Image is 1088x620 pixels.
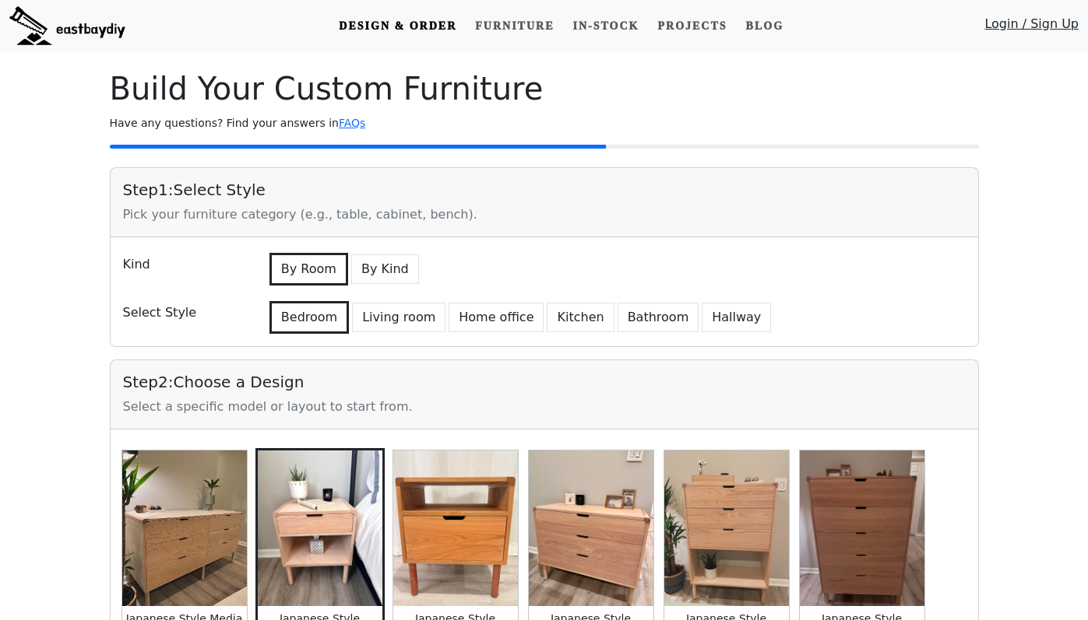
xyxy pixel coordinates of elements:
[258,450,382,606] img: Japanese Style Nightstand / Bedside Table
[110,117,366,129] small: Have any questions? Find your answers in
[800,450,924,606] img: Japanese Style Dresser /w 5-drawer | Boy Dresser
[618,303,699,332] button: Bathroom
[651,12,733,40] a: Projects
[114,250,257,285] div: Kind
[529,450,653,606] img: Japanese Style Dresser
[547,303,614,332] button: Kitchen
[449,303,544,332] button: Home office
[664,450,789,606] img: Japanese Style Dresser Dresser /w Shelf
[110,70,979,107] h1: Build Your Custom Furniture
[9,6,125,45] img: eastbaydiy
[984,15,1079,40] a: Login / Sign Up
[269,253,348,285] button: By Room
[352,303,445,332] button: Living room
[469,12,560,40] a: Furniture
[333,12,463,40] a: Design & Order
[123,180,966,199] h5: Step 1 : Select Style
[122,450,247,606] img: Japanese Style Media Console / Sideboard / Credenza Dresser w/ 6-drawer
[740,12,790,40] a: Blog
[123,373,966,391] h5: Step 2 : Choose a Design
[339,117,365,129] a: FAQs
[351,254,419,284] button: By Kind
[393,450,518,606] img: Japanese Style Nightstand / Bedside Table Nightstand /w Top Shelf
[123,398,966,416] div: Select a specific model or layout to start from.
[123,205,966,224] div: Pick your furniture category (e.g., table, cabinet, bench).
[566,12,645,40] a: In-stock
[702,303,771,332] button: Hallway
[269,301,349,334] button: Bedroom
[114,298,257,334] div: Select Style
